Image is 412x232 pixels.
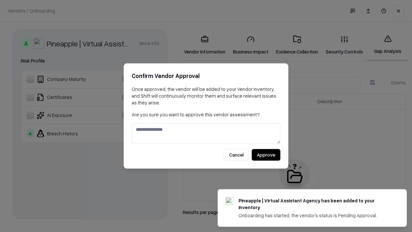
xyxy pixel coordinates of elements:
p: Are you sure you want to approve this vendor assessment? [132,111,280,118]
div: Pineapple | Virtual Assistant Agency has been added to your inventory [239,197,391,211]
h2: Confirm Vendor Approval [132,71,280,81]
button: Cancel [224,149,249,161]
button: Approve [252,149,280,161]
div: Onboarding has started, the vendor's status is Pending Approval. [239,212,391,219]
p: Once approved, the vendor will be added to your Vendor Inventory, and Shift will continuously mon... [132,86,280,106]
img: trypineapple.com [226,197,233,205]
